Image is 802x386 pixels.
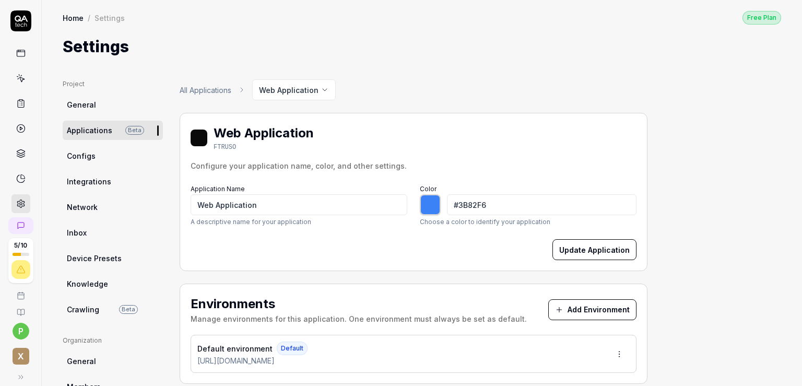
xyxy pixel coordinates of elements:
[259,85,319,96] span: Web Application
[552,239,636,260] button: Update Application
[95,13,125,23] div: Settings
[180,85,231,96] a: All Applications
[63,300,163,319] a: CrawlingBeta
[214,143,314,152] div: FTRUSO
[67,99,96,110] span: General
[67,356,96,367] span: General
[191,217,407,227] p: A descriptive name for your application
[191,185,245,193] label: Application Name
[63,95,163,114] a: General
[67,278,108,289] span: Knowledge
[63,336,163,345] div: Organization
[8,217,33,234] a: New conversation
[63,249,163,268] a: Device Presets
[4,283,37,300] a: Book a call with us
[63,79,163,89] div: Project
[67,202,98,213] span: Network
[420,185,437,193] label: Color
[119,305,138,314] span: Beta
[214,124,314,143] h2: Web Application
[63,35,129,59] h1: Settings
[63,172,163,191] a: Integrations
[13,348,29,365] span: x
[548,299,636,320] button: Add Environment
[191,313,527,324] div: Manage environments for this application. One environment must always be set as default.
[63,274,163,294] a: Knowledge
[88,13,90,23] div: /
[13,323,29,340] button: p
[420,217,636,227] p: Choose a color to identify your application
[63,352,163,371] a: General
[191,194,407,215] input: My Application
[277,342,308,355] span: Default
[67,253,122,264] span: Device Presets
[191,160,636,171] div: Configure your application name, color, and other settings.
[742,11,781,25] div: Free Plan
[125,126,144,135] span: Beta
[63,223,163,242] a: Inbox
[742,10,781,25] button: Free Plan
[14,242,27,249] span: 5 / 10
[252,79,336,100] button: Web Application
[4,300,37,317] a: Documentation
[63,197,163,217] a: Network
[191,295,527,313] h2: Environments
[67,227,87,238] span: Inbox
[63,121,163,140] a: ApplicationsBeta
[67,176,111,187] span: Integrations
[197,355,275,366] span: [URL][DOMAIN_NAME]
[63,13,84,23] a: Home
[4,340,37,367] button: x
[63,146,163,166] a: Configs
[447,194,636,215] input: #3B82F6
[67,304,99,315] span: Crawling
[67,150,96,161] span: Configs
[197,343,273,354] span: Default environment
[67,125,112,136] span: Applications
